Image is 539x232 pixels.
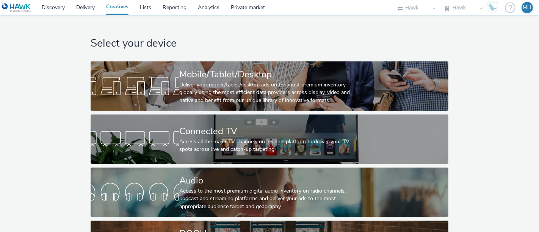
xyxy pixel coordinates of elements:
div: Connected TV [179,125,357,138]
img: undefined Logo [2,3,31,13]
div: MH [523,2,532,13]
div: Mobile/Tablet/Desktop [179,68,357,81]
div: Access all the major TV channels on a single platform to deliver your TV spots across live and ca... [179,138,357,154]
a: AudioAccess to the most premium digital audio inventory on radio channels, podcast and streaming ... [91,168,448,217]
div: Deliver your mobile/tablet/desktop ads on the most premium inventory globally using the most effi... [179,81,357,104]
div: Audio [179,174,357,187]
div: Access to the most premium digital audio inventory on radio channels, podcast and streaming platf... [179,187,357,210]
a: Hawk Academy [487,2,501,14]
a: Connected TVAccess all the major TV channels on a single platform to deliver your TV spots across... [91,114,448,164]
h1: Select your device [91,36,448,51]
img: Hawk Academy [487,2,498,14]
a: Mobile/Tablet/DesktopDeliver your mobile/tablet/desktop ads on the most premium inventory globall... [91,61,448,111]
